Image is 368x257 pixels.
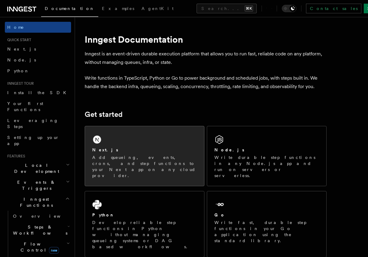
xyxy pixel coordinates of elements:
[7,101,43,112] span: Your first Functions
[5,38,31,42] span: Quick start
[306,4,361,13] a: Contact sales
[214,219,319,244] p: Write fast, durable step functions in your Go application using the standard library.
[41,2,98,17] a: Documentation
[92,212,115,218] h2: Python
[13,214,75,219] span: Overview
[7,135,59,146] span: Setting up your app
[5,22,71,33] a: Home
[85,50,327,67] p: Inngest is an event-driven durable execution platform that allows you to run fast, reliable code ...
[5,81,34,86] span: Inngest tour
[49,247,59,254] span: new
[214,147,244,153] h2: Node.js
[11,239,71,255] button: Flow Controlnew
[7,47,36,51] span: Next.js
[5,194,71,211] button: Inngest Functions
[98,2,138,16] a: Examples
[245,5,253,12] kbd: ⌘K
[85,74,327,91] p: Write functions in TypeScript, Python or Go to power background and scheduled jobs, with steps bu...
[85,110,122,119] a: Get started
[5,154,25,159] span: Features
[11,241,67,253] span: Flow Control
[197,4,257,13] button: Search...⌘K
[5,87,71,98] a: Install the SDK
[92,147,118,153] h2: Next.js
[7,58,36,62] span: Node.js
[5,98,71,115] a: Your first Functions
[5,179,66,191] span: Events & Triggers
[5,132,71,149] a: Setting up your app
[5,162,66,174] span: Local Development
[214,154,319,179] p: Write durable step functions in any Node.js app and run on servers or serverless.
[85,126,204,186] a: Next.jsAdd queueing, events, crons, and step functions to your Next app on any cloud provider.
[7,24,24,30] span: Home
[142,6,174,11] span: AgentKit
[214,212,225,218] h2: Go
[45,6,95,11] span: Documentation
[5,115,71,132] a: Leveraging Steps
[138,2,177,16] a: AgentKit
[92,154,197,179] p: Add queueing, events, crons, and step functions to your Next app on any cloud provider.
[11,224,67,236] span: Steps & Workflows
[11,222,71,239] button: Steps & Workflows
[5,177,71,194] button: Events & Triggers
[5,160,71,177] button: Local Development
[207,126,327,186] a: Node.jsWrite durable step functions in any Node.js app and run on servers or serverless.
[5,196,65,208] span: Inngest Functions
[11,211,71,222] a: Overview
[5,65,71,76] a: Python
[7,118,58,129] span: Leveraging Steps
[7,68,29,73] span: Python
[7,90,70,95] span: Install the SDK
[282,5,296,12] button: Toggle dark mode
[102,6,134,11] span: Examples
[5,44,71,54] a: Next.js
[85,34,327,45] h1: Inngest Documentation
[92,219,197,250] p: Develop reliable step functions in Python without managing queueing systems or DAG based workflows.
[5,54,71,65] a: Node.js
